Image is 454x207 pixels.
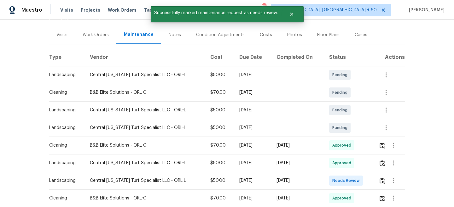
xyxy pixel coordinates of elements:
div: Landscaping [49,125,80,131]
span: Projects [81,7,100,13]
span: Approved [332,160,354,166]
div: [DATE] [239,160,266,166]
th: Due Date [234,48,271,66]
div: Cleaning [49,195,80,201]
div: $70.00 [210,142,229,148]
th: Cost [205,48,234,66]
div: 707 [262,4,266,10]
div: B&B Elite Solutions - ORL-C [90,89,200,96]
div: Central [US_STATE] Turf Specialist LLC - ORL-L [90,72,200,78]
button: Review Icon [379,138,386,153]
div: Central [US_STATE] Turf Specialist LLC - ORL-L [90,125,200,131]
div: [DATE] [239,177,266,184]
span: Maestro [21,7,42,13]
div: B&B Elite Solutions - ORL-C [90,142,200,148]
div: [DATE] [239,107,266,113]
div: Cases [355,32,367,38]
th: Status [324,48,374,66]
div: Work Orders [83,32,109,38]
div: [DATE] [239,125,266,131]
span: [DATE] [49,16,62,20]
div: $50.00 [210,107,229,113]
span: Tasks [144,8,157,12]
div: $70.00 [210,89,229,96]
button: Review Icon [379,173,386,188]
div: Landscaping [49,177,80,184]
span: Pending [332,72,350,78]
div: [DATE] [276,177,319,184]
span: Work Orders [108,7,137,13]
div: Central [US_STATE] Turf Specialist LLC - ORL-L [90,177,200,184]
div: [DATE] [276,160,319,166]
span: Pending [332,125,350,131]
img: Review Icon [380,195,385,201]
div: $70.00 [210,195,229,201]
span: Approved [332,195,354,201]
div: [DATE] [239,89,266,96]
span: Approved [332,142,354,148]
span: [PERSON_NAME] [406,7,445,13]
th: Type [49,48,85,66]
div: [DATE] [276,142,319,148]
div: Visits [56,32,67,38]
div: Landscaping [49,160,80,166]
div: [DATE] [276,195,319,201]
div: Notes [169,32,181,38]
th: Actions [374,48,405,66]
th: Completed On [271,48,324,66]
div: Condition Adjustments [196,32,245,38]
span: Visits [60,7,73,13]
div: [DATE] [239,72,266,78]
div: Costs [260,32,272,38]
span: Pending [332,89,350,96]
div: Landscaping [49,72,80,78]
div: Cleaning [49,89,80,96]
button: Review Icon [379,191,386,206]
span: Listed [142,16,213,20]
div: Central [US_STATE] Turf Specialist LLC - ORL-L [90,107,200,113]
div: $50.00 [210,72,229,78]
img: Review Icon [380,178,385,184]
span: Needs Review [332,177,362,184]
div: $50.00 [210,177,229,184]
div: Central [US_STATE] Turf Specialist LLC - ORL-L [90,160,200,166]
img: Review Icon [380,160,385,166]
th: Vendor [85,48,205,66]
button: Review Icon [379,155,386,171]
div: Floor Plans [317,32,340,38]
div: $50.00 [210,125,229,131]
div: Cleaning [49,142,80,148]
div: B&B Elite Solutions - ORL-C [90,195,200,201]
div: [DATE] [239,142,266,148]
div: Photos [287,32,302,38]
div: [DATE] [239,195,266,201]
img: Review Icon [380,143,385,148]
button: Close [281,8,302,20]
div: Landscaping [49,107,80,113]
span: Pending [332,107,350,113]
div: $50.00 [210,160,229,166]
span: [GEOGRAPHIC_DATA], [GEOGRAPHIC_DATA] + 60 [276,7,377,13]
div: Maintenance [124,31,154,38]
span: Successfully marked maintenance request as needs review. [151,6,281,20]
